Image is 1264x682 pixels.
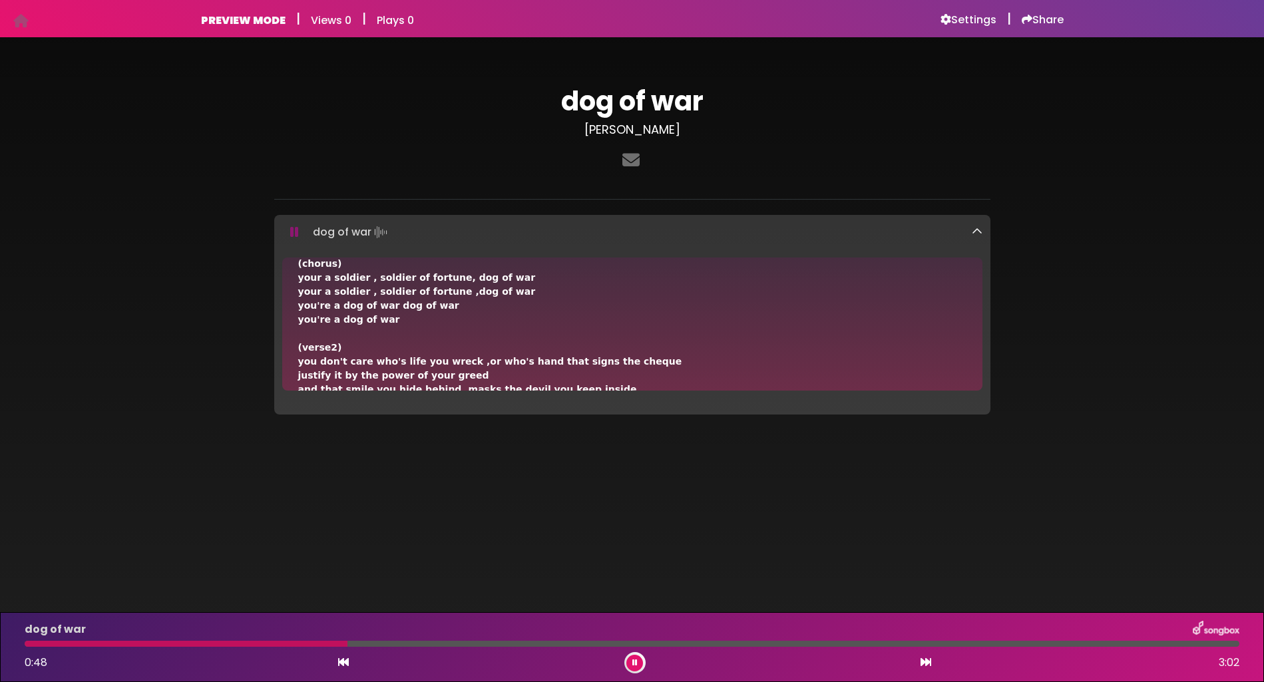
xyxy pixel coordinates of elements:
[941,13,996,27] a: Settings
[313,223,390,242] p: dog of war
[362,11,366,27] h5: |
[371,223,390,242] img: waveform4.gif
[296,11,300,27] h5: |
[201,14,286,27] h6: PREVIEW MODE
[274,85,990,117] h1: dog of war
[1022,13,1064,27] a: Share
[377,14,414,27] h6: Plays 0
[274,122,990,137] h3: [PERSON_NAME]
[1007,11,1011,27] h5: |
[311,14,351,27] h6: Views 0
